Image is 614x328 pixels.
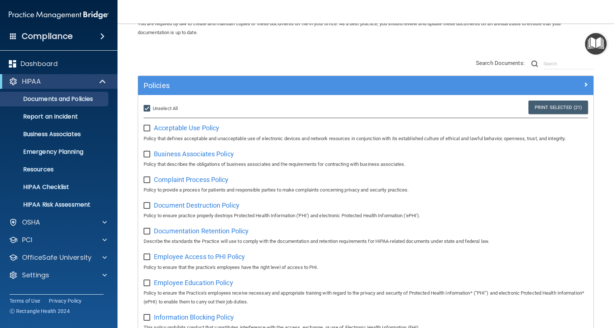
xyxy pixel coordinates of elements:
span: Complaint Process Policy [154,176,228,183]
span: Employee Access to PHI Policy [154,253,245,260]
a: Privacy Policy [49,297,82,305]
h4: Compliance [22,31,73,41]
input: Unselect All [144,106,152,112]
p: OSHA [22,218,40,227]
span: Information Blocking Policy [154,313,234,321]
p: Report an Incident [5,113,105,120]
p: Policy that defines acceptable and unacceptable use of electronic devices and network resources i... [144,134,588,143]
p: HIPAA Checklist [5,183,105,191]
a: Policies [144,80,588,91]
p: Policy to ensure practice properly destroys Protected Health Information ('PHI') and electronic P... [144,211,588,220]
p: Policy to ensure that the practice's employees have the right level of access to PHI. [144,263,588,272]
p: HIPAA Risk Assessment [5,201,105,208]
span: Unselect All [153,106,178,111]
span: Search Documents: [476,60,525,66]
a: Terms of Use [10,297,40,305]
a: Print Selected (21) [528,101,588,114]
button: Open Resource Center [585,33,607,55]
p: Settings [22,271,49,280]
a: OfficeSafe University [9,253,107,262]
p: Policy to provide a process for patients and responsible parties to make complaints concerning pr... [144,186,588,194]
span: Employee Education Policy [154,279,233,287]
span: Business Associates Policy [154,150,234,158]
a: PCI [9,236,107,244]
span: Acceptable Use Policy [154,124,219,132]
span: Ⓒ Rectangle Health 2024 [10,307,70,315]
img: ic-search.3b580494.png [531,61,538,67]
p: Policy to ensure the Practice's employees receive necessary and appropriate training with regard ... [144,289,588,306]
p: Resources [5,166,105,173]
p: Describe the standards the Practice will use to comply with the documentation and retention requi... [144,237,588,246]
p: HIPAA [22,77,41,86]
p: Dashboard [21,59,58,68]
input: Search [543,58,594,69]
p: Documents and Policies [5,95,105,103]
img: PMB logo [9,8,109,22]
a: HIPAA [9,77,106,86]
a: Settings [9,271,107,280]
span: Document Destruction Policy [154,201,239,209]
p: Policy that describes the obligations of business associates and the requirements for contracting... [144,160,588,169]
a: OSHA [9,218,107,227]
p: Emergency Planning [5,148,105,156]
p: PCI [22,236,32,244]
p: OfficeSafe University [22,253,91,262]
h5: Policies [144,81,474,90]
img: dashboard.aa5b2476.svg [9,60,16,68]
a: Dashboard [9,59,107,68]
span: Documentation Retention Policy [154,227,249,235]
p: Business Associates [5,131,105,138]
